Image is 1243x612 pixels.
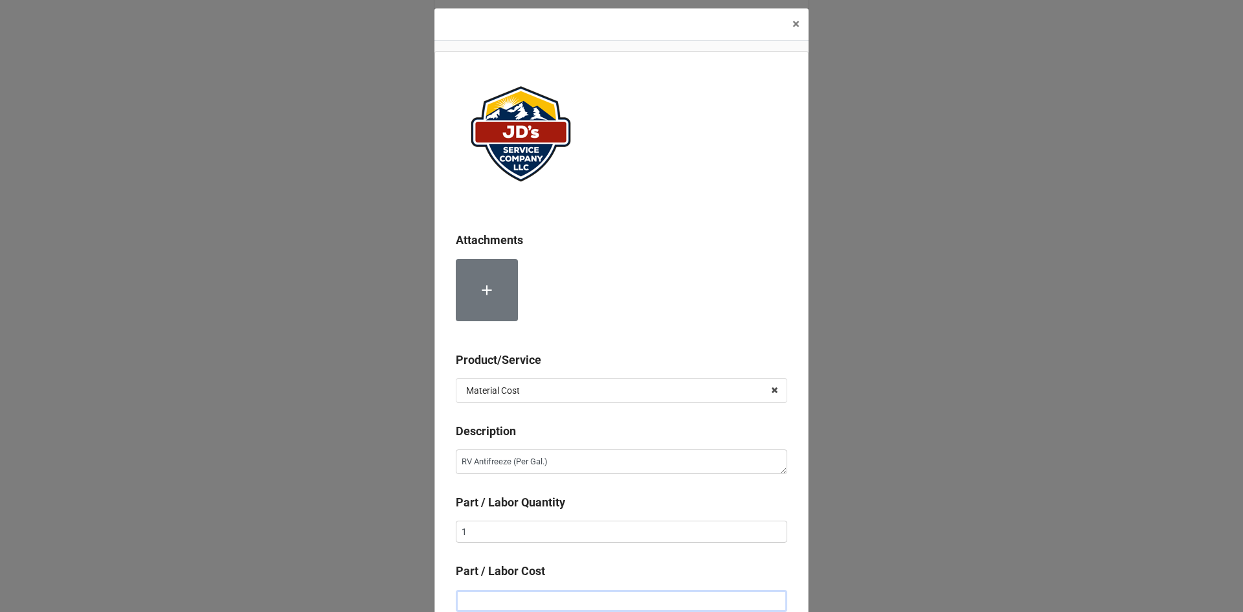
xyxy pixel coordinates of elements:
[456,493,565,512] label: Part / Labor Quantity
[456,422,516,440] label: Description
[792,16,800,32] span: ×
[456,73,585,196] img: user-attachments%2Flegacy%2Fextension-attachments%2FePqffAuANl%2FJDServiceCoLogo_website.png
[456,351,541,369] label: Product/Service
[456,562,545,580] label: Part / Labor Cost
[466,386,520,395] div: Material Cost
[456,449,787,474] textarea: RV Antifreeze (Per Gal.)
[456,231,523,249] label: Attachments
